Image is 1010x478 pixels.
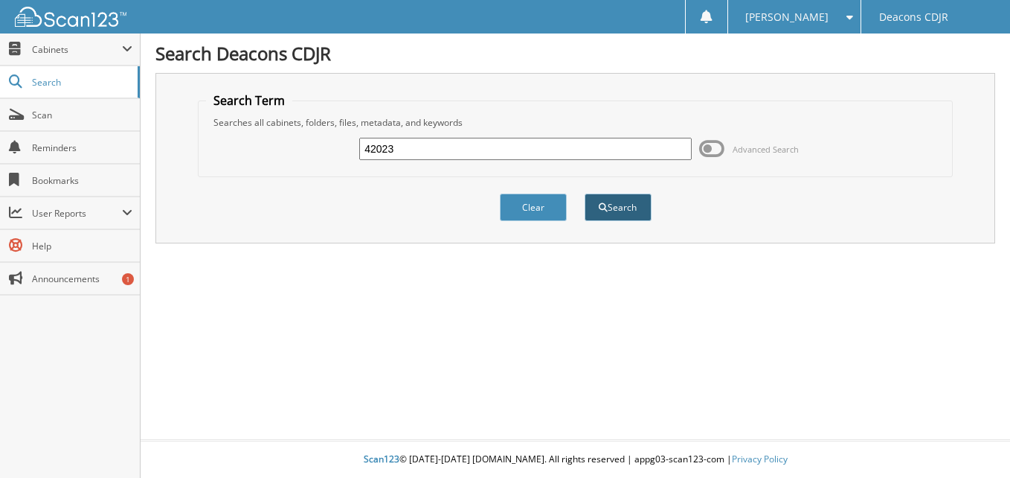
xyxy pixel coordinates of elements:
[733,144,799,155] span: Advanced Search
[122,273,134,285] div: 1
[500,194,567,221] button: Clear
[32,240,132,252] span: Help
[32,109,132,121] span: Scan
[732,453,788,465] a: Privacy Policy
[141,442,1010,478] div: © [DATE]-[DATE] [DOMAIN_NAME]. All rights reserved | appg03-scan123-com |
[32,174,132,187] span: Bookmarks
[585,194,652,221] button: Search
[879,13,948,22] span: Deacons CDJR
[745,13,829,22] span: [PERSON_NAME]
[206,92,292,109] legend: Search Term
[32,207,122,220] span: User Reports
[936,407,1010,478] iframe: Chat Widget
[155,41,995,66] h1: Search Deacons CDJR
[32,273,132,285] span: Announcements
[32,141,132,154] span: Reminders
[206,116,944,129] div: Searches all cabinets, folders, files, metadata, and keywords
[32,43,122,56] span: Cabinets
[15,7,126,27] img: scan123-logo-white.svg
[32,76,130,89] span: Search
[364,453,399,465] span: Scan123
